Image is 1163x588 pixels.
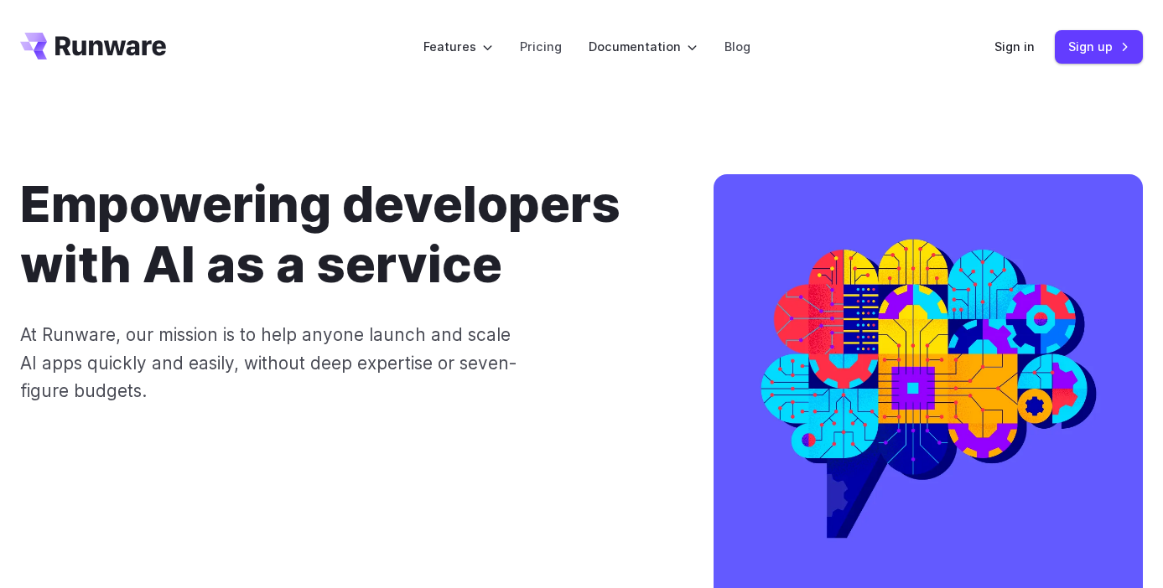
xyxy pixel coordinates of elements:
[20,321,532,405] p: At Runware, our mission is to help anyone launch and scale AI apps quickly and easily, without de...
[20,174,660,294] h1: Empowering developers with AI as a service
[724,37,750,56] a: Blog
[520,37,562,56] a: Pricing
[423,37,493,56] label: Features
[1055,30,1143,63] a: Sign up
[994,37,1035,56] a: Sign in
[20,33,166,59] a: Go to /
[589,37,698,56] label: Documentation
